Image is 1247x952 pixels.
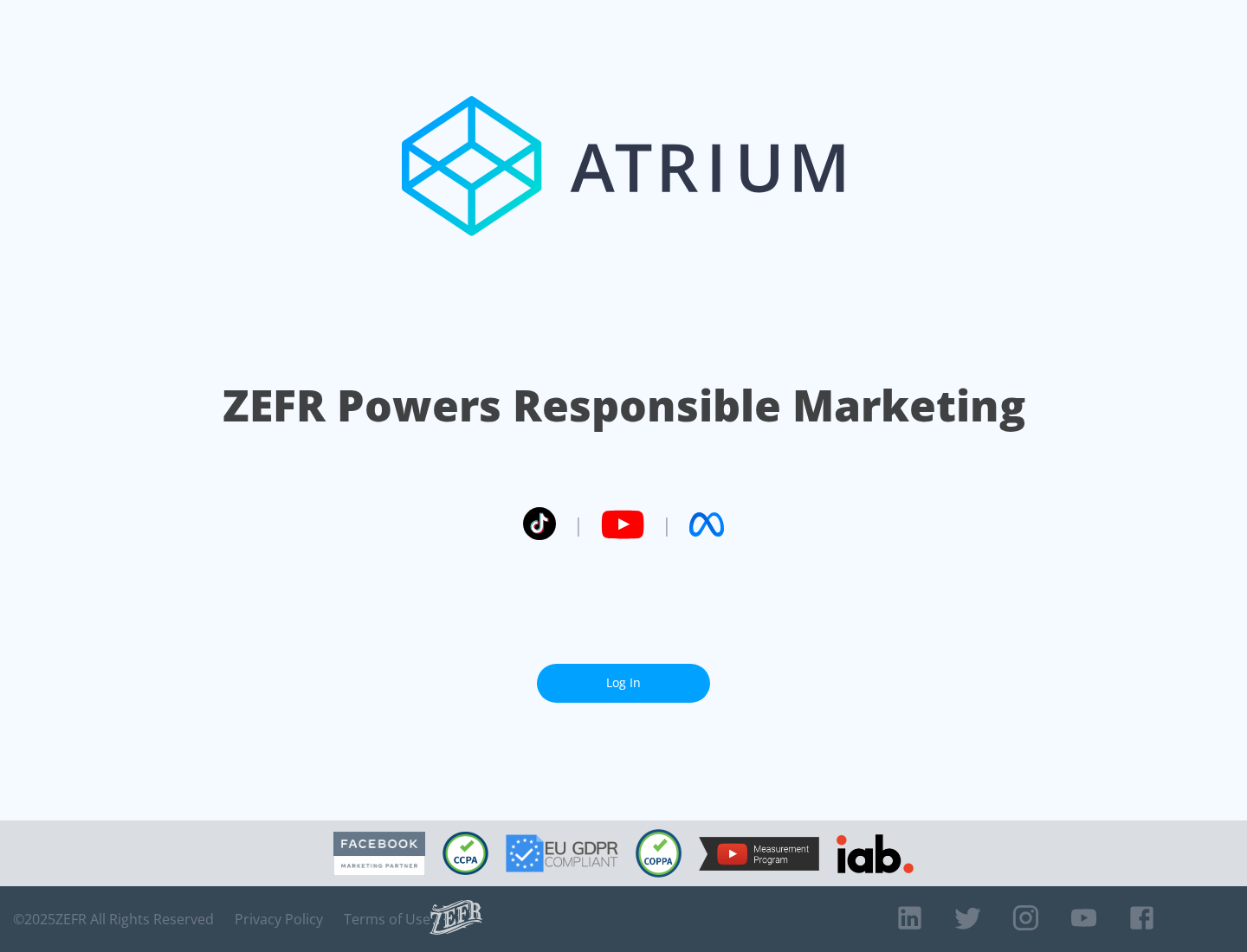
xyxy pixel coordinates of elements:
img: Facebook Marketing Partner [333,832,425,876]
img: IAB [837,834,914,873]
img: GDPR Compliant [506,834,618,872]
span: | [573,511,584,537]
span: | [662,511,672,537]
h1: ZEFR Powers Responsible Marketing [223,376,1025,435]
a: Privacy Policy [235,910,323,928]
span: © 2025 ZEFR All Rights Reserved [13,910,214,928]
img: YouTube Measurement Program [699,837,819,871]
a: Terms of Use [344,910,430,928]
img: COPPA Compliant [636,829,682,878]
a: Log In [537,664,710,703]
img: CCPA Compliant [443,832,488,875]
